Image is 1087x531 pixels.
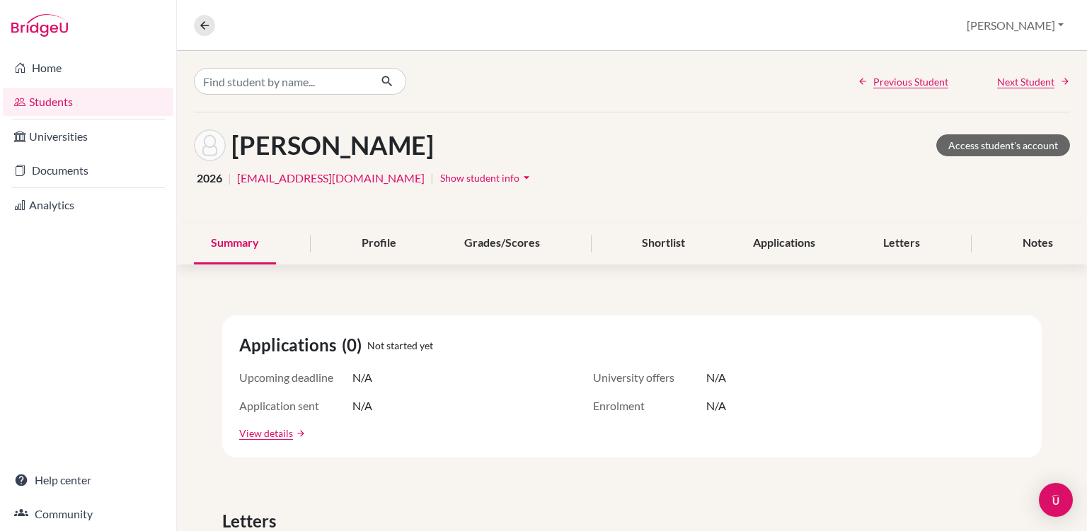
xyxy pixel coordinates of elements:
a: [EMAIL_ADDRESS][DOMAIN_NAME] [237,170,425,187]
img: Andres Bravo's avatar [194,129,226,161]
span: Show student info [440,172,519,184]
a: Analytics [3,191,173,219]
span: | [228,170,231,187]
div: Letters [866,223,937,264]
a: Students [3,88,173,116]
span: Application sent [239,397,352,414]
a: Next Student [997,74,1070,89]
input: Find student by name... [194,68,369,95]
span: N/A [706,397,726,414]
div: Applications [736,223,832,264]
span: Not started yet [367,338,433,353]
span: N/A [706,369,726,386]
span: Previous Student [873,74,948,89]
span: (0) [342,332,367,358]
span: 2026 [197,170,222,187]
a: Documents [3,156,173,185]
span: N/A [352,397,372,414]
i: arrow_drop_down [519,170,534,185]
a: Help center [3,466,173,494]
img: Bridge-U [11,14,68,37]
span: | [430,170,434,187]
span: Applications [239,332,342,358]
a: Universities [3,122,173,151]
span: University offers [593,369,706,386]
span: Enrolment [593,397,706,414]
a: View details [239,426,293,440]
div: Summary [194,223,276,264]
div: Profile [345,223,413,264]
div: Grades/Scores [447,223,557,264]
span: N/A [352,369,372,386]
button: Show student infoarrow_drop_down [439,167,534,189]
div: Shortlist [625,223,702,264]
span: Upcoming deadline [239,369,352,386]
a: Home [3,54,173,82]
span: Next Student [997,74,1054,89]
a: Community [3,500,173,528]
button: [PERSON_NAME] [960,12,1070,39]
div: Open Intercom Messenger [1039,483,1073,517]
a: arrow_forward [293,428,306,438]
div: Notes [1006,223,1070,264]
h1: [PERSON_NAME] [231,130,434,161]
a: Access student's account [936,134,1070,156]
a: Previous Student [858,74,948,89]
